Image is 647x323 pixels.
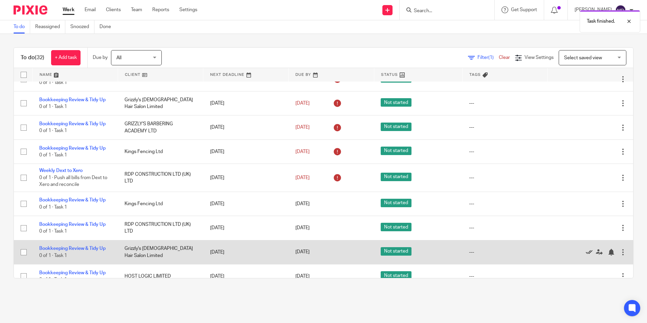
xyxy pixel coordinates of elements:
[381,247,411,256] span: Not started
[469,200,541,207] div: ---
[118,115,203,139] td: GRIZZLY'S BARBERING ACADEMY LTD
[118,91,203,115] td: Grizzly's [DEMOGRAPHIC_DATA] Hair Salon Limited
[39,129,67,133] span: 0 of 1 · Task 1
[39,222,106,227] a: Bookkeeping Review & Tidy Up
[203,264,289,288] td: [DATE]
[203,139,289,164] td: [DATE]
[295,149,310,154] span: [DATE]
[525,55,554,60] span: View Settings
[469,174,541,181] div: ---
[39,168,83,173] a: Weekly Dext to Xero
[21,54,44,61] h1: To do
[203,164,289,192] td: [DATE]
[488,55,494,60] span: (1)
[381,123,411,131] span: Not started
[63,6,74,13] a: Work
[499,55,510,60] a: Clear
[118,164,203,192] td: RDP CONSTRUCTION LTD (UK) LTD
[39,205,67,210] span: 0 of 1 · Task 1
[381,147,411,155] span: Not started
[295,101,310,106] span: [DATE]
[14,20,30,34] a: To do
[70,20,94,34] a: Snoozed
[39,175,107,187] span: 0 of 1 · Push all bills from Dext to Xero and reconcile
[51,50,81,65] a: + Add task
[118,240,203,264] td: Grizzly's [DEMOGRAPHIC_DATA] Hair Salon Limited
[39,277,67,282] span: 0 of 1 · Task 1
[39,104,67,109] span: 0 of 1 · Task 1
[203,115,289,139] td: [DATE]
[203,192,289,216] td: [DATE]
[39,122,106,126] a: Bookkeeping Review & Tidy Up
[152,6,169,13] a: Reports
[118,216,203,240] td: RDP CONSTRUCTION LTD (UK) LTD
[295,175,310,180] span: [DATE]
[35,55,44,60] span: (32)
[106,6,121,13] a: Clients
[39,229,67,234] span: 0 of 1 · Task 1
[39,80,67,85] span: 0 of 1 · Task 1
[469,73,481,77] span: Tags
[381,271,411,280] span: Not started
[381,173,411,181] span: Not started
[93,54,108,61] p: Due by
[469,224,541,231] div: ---
[295,125,310,130] span: [DATE]
[469,124,541,131] div: ---
[295,201,310,206] span: [DATE]
[39,146,106,151] a: Bookkeeping Review & Tidy Up
[85,6,96,13] a: Email
[477,55,499,60] span: Filter
[118,192,203,216] td: Kings Fencing Ltd
[586,249,596,256] a: Mark as done
[131,6,142,13] a: Team
[469,249,541,256] div: ---
[469,100,541,107] div: ---
[381,199,411,207] span: Not started
[381,98,411,107] span: Not started
[295,250,310,255] span: [DATE]
[39,246,106,251] a: Bookkeeping Review & Tidy Up
[116,56,121,60] span: All
[118,139,203,164] td: Kings Fencing Ltd
[203,240,289,264] td: [DATE]
[295,225,310,230] span: [DATE]
[39,198,106,202] a: Bookkeeping Review & Tidy Up
[469,273,541,280] div: ---
[295,274,310,279] span: [DATE]
[39,98,106,102] a: Bookkeeping Review & Tidy Up
[118,264,203,288] td: HOST LOGIC LIMITED
[564,56,602,60] span: Select saved view
[587,18,615,25] p: Task finished.
[35,20,65,34] a: Reassigned
[203,91,289,115] td: [DATE]
[39,271,106,275] a: Bookkeeping Review & Tidy Up
[39,253,67,258] span: 0 of 1 · Task 1
[14,5,47,15] img: Pixie
[615,5,626,16] img: svg%3E
[179,6,197,13] a: Settings
[381,223,411,231] span: Not started
[469,148,541,155] div: ---
[99,20,116,34] a: Done
[203,216,289,240] td: [DATE]
[39,153,67,157] span: 0 of 1 · Task 1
